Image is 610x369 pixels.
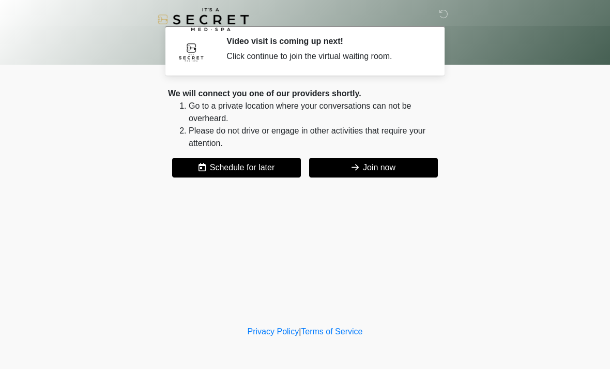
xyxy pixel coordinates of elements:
[301,327,362,336] a: Terms of Service
[248,327,299,336] a: Privacy Policy
[309,158,438,178] button: Join now
[158,8,249,31] img: It's A Secret Med Spa Logo
[172,158,301,178] button: Schedule for later
[189,125,442,150] li: Please do not drive or engage in other activities that require your attention.
[226,36,426,46] h2: Video visit is coming up next!
[176,36,207,67] img: Agent Avatar
[189,100,442,125] li: Go to a private location where your conversations can not be overheard.
[226,50,426,63] div: Click continue to join the virtual waiting room.
[168,87,442,100] div: We will connect you one of our providers shortly.
[299,327,301,336] a: |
